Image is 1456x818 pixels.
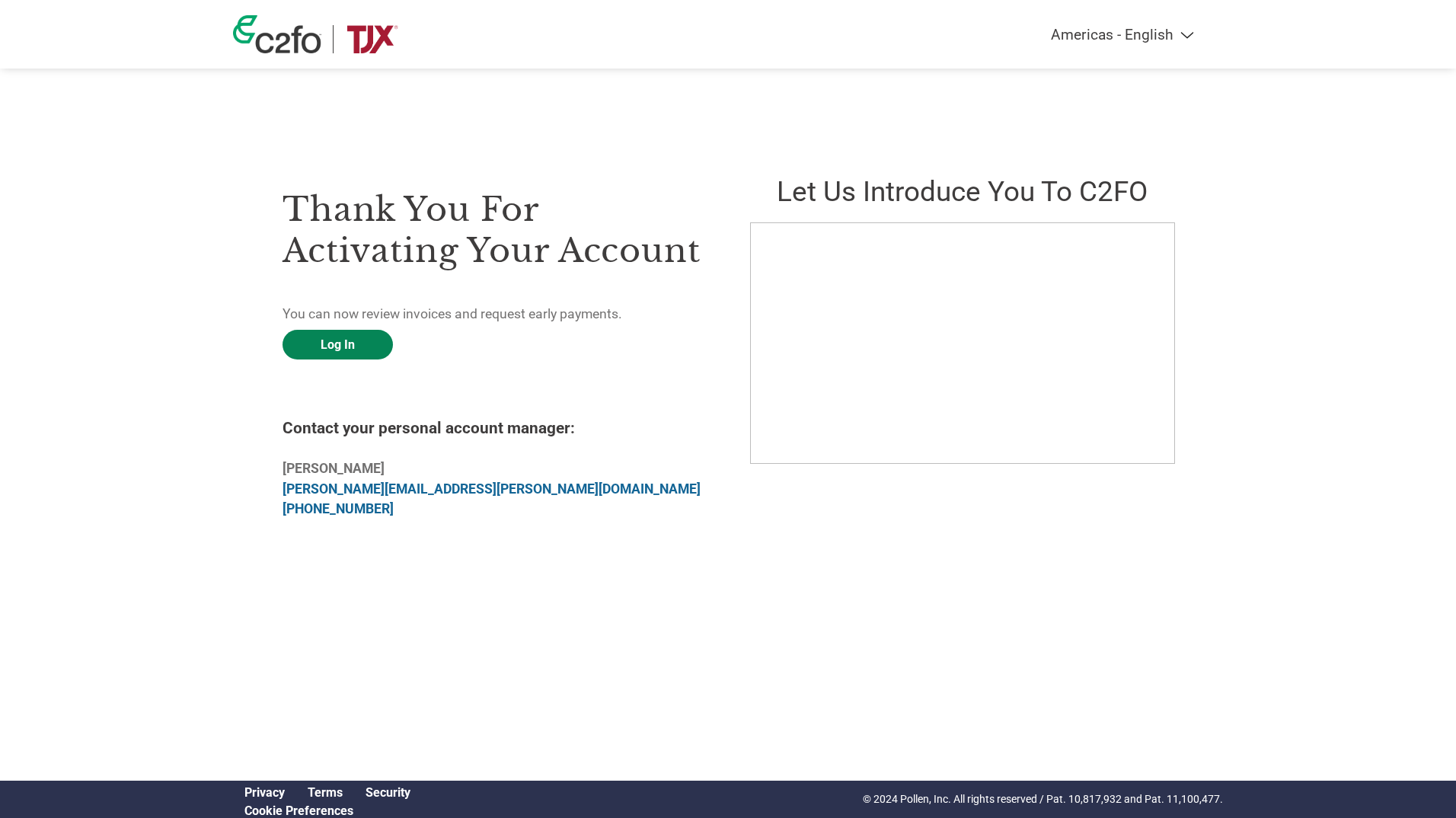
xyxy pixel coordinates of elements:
[283,304,706,324] p: You can now review invoices and request early payments.
[863,791,1223,807] p: © 2024 Pollen, Inc. All rights reserved / Pat. 10,817,932 and Pat. 11,100,477.
[233,804,422,818] div: Open Cookie Preferences Modal
[283,501,394,516] a: [PHONE_NUMBER]
[308,785,343,800] a: Terms
[366,785,410,800] a: Security
[750,175,1173,208] h2: Let us introduce you to C2FO
[244,804,353,818] a: Cookie Preferences, opens a dedicated popup modal window
[283,330,393,359] a: Log In
[750,222,1175,464] iframe: C2FO Introduction Video
[244,785,285,800] a: Privacy
[283,189,706,271] h3: Thank you for activating your account
[283,461,385,476] b: [PERSON_NAME]
[345,25,400,53] img: TJX
[283,419,706,437] h4: Contact your personal account manager:
[233,15,321,53] img: c2fo logo
[283,481,701,497] a: [PERSON_NAME][EMAIL_ADDRESS][PERSON_NAME][DOMAIN_NAME]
